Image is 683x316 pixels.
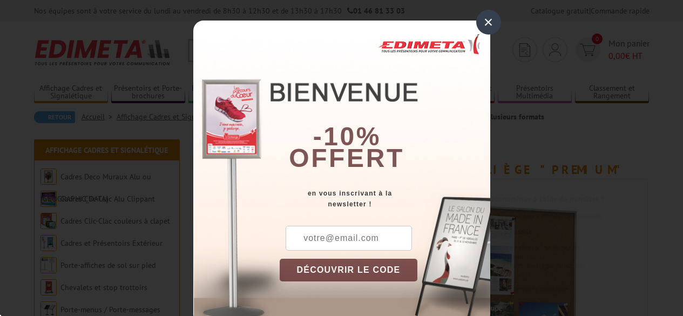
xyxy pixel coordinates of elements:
font: offert [289,144,404,172]
div: en vous inscrivant à la newsletter ! [280,188,490,210]
div: × [476,10,501,35]
button: DÉCOUVRIR LE CODE [280,259,418,281]
b: -10% [313,122,381,151]
input: votre@email.com [286,226,412,251]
